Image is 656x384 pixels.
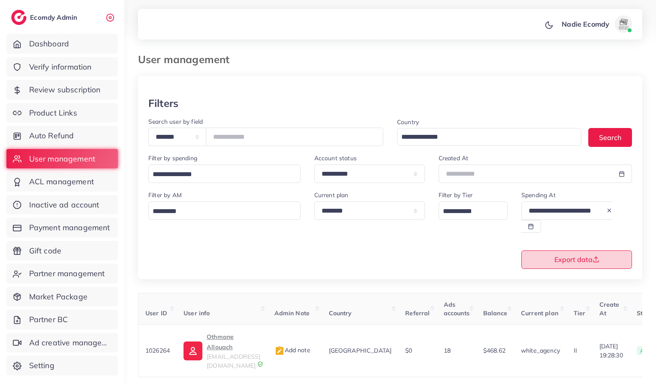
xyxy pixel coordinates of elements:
[150,168,289,181] input: Search for option
[29,61,92,73] span: Verify information
[521,309,558,317] span: Current plan
[207,332,260,352] p: Othmane Allouach
[521,191,556,199] label: Spending At
[405,347,412,354] span: $0
[6,287,118,307] a: Market Package
[184,341,202,360] img: ic-user-info.36bf1079.svg
[207,353,260,369] span: [EMAIL_ADDRESS][DOMAIN_NAME]
[257,361,263,367] img: 9CAL8B2pu8EFxCJHYAAAAldEVYdGRhdGU6Y3JlYXRlADIwMjItMTItMDlUMDQ6NTg6MzkrMDA6MDBXSlgLAAAAJXRFWHRkYXR...
[554,256,599,263] span: Export data
[29,291,87,302] span: Market Package
[6,333,118,353] a: Ad creative management
[11,10,27,25] img: logo
[29,314,68,325] span: Partner BC
[29,337,111,348] span: Ad creative management
[29,38,69,49] span: Dashboard
[6,241,118,261] a: Gift code
[6,57,118,77] a: Verify information
[274,346,285,356] img: admin_note.cdd0b510.svg
[574,309,586,317] span: Tier
[6,149,118,169] a: User management
[637,309,656,317] span: Status
[599,342,623,360] span: [DATE] 19:28:30
[6,264,118,283] a: Partner management
[397,118,419,126] label: Country
[405,309,430,317] span: Referral
[6,356,118,375] a: Setting
[150,205,289,218] input: Search for option
[138,53,236,66] h3: User management
[6,218,118,238] a: Payment management
[6,126,118,146] a: Auto Refund
[148,97,178,110] h3: Filters
[6,195,118,215] a: Inactive ad account
[440,205,497,218] input: Search for option
[588,128,632,146] button: Search
[557,15,635,33] a: Nadie Ecomdyavatar
[30,13,79,21] h2: Ecomdy Admin
[145,309,167,317] span: User ID
[184,332,260,370] a: Othmane Allouach[EMAIL_ADDRESS][DOMAIN_NAME]
[314,154,357,162] label: Account status
[6,103,118,123] a: Product Links
[562,19,609,29] p: Nadie Ecomdy
[148,201,301,220] div: Search for option
[148,117,203,126] label: Search user by field
[439,191,472,199] label: Filter by Tier
[329,309,352,317] span: Country
[6,80,118,100] a: Review subscription
[29,360,54,371] span: Setting
[6,172,118,192] a: ACL management
[397,128,581,146] div: Search for option
[145,347,170,354] span: 1026264
[29,176,94,187] span: ACL management
[483,347,506,354] span: $468.62
[615,15,632,33] img: avatar
[444,301,469,317] span: Ads accounts
[6,310,118,329] a: Partner BC
[29,245,61,256] span: Gift code
[148,191,182,199] label: Filter by AM
[148,165,301,183] div: Search for option
[521,250,632,269] button: Export data
[444,347,451,354] span: 18
[29,268,105,279] span: Partner management
[184,309,210,317] span: User info
[29,130,74,141] span: Auto Refund
[599,301,620,317] span: Create At
[314,191,349,199] label: Current plan
[329,347,392,354] span: [GEOGRAPHIC_DATA]
[521,347,560,354] span: white_agency
[29,222,110,233] span: Payment management
[29,107,77,119] span: Product Links
[574,347,577,354] span: II
[29,153,95,165] span: User management
[274,309,310,317] span: Admin Note
[6,34,118,54] a: Dashboard
[29,199,99,210] span: Inactive ad account
[274,346,310,354] span: Add note
[148,154,197,162] label: Filter by spending
[483,309,507,317] span: Balance
[398,131,570,144] input: Search for option
[11,10,79,25] a: logoEcomdy Admin
[439,201,508,220] div: Search for option
[29,84,101,95] span: Review subscription
[439,154,469,162] label: Created At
